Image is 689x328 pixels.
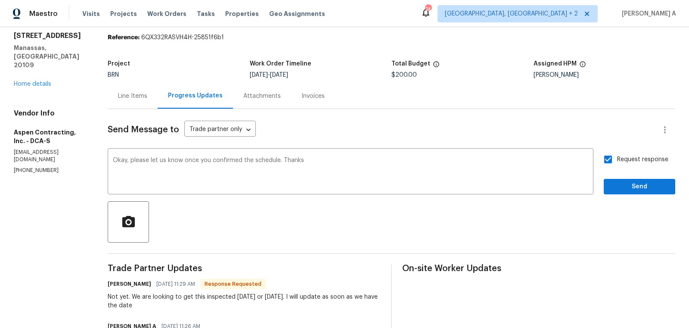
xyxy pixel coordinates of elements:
[14,149,87,163] p: [EMAIL_ADDRESS][DOMAIN_NAME]
[108,33,675,42] div: 6QX332RASVH4H-25851f6b1
[108,72,119,78] span: BRN
[270,72,288,78] span: [DATE]
[108,61,130,67] h5: Project
[110,9,137,18] span: Projects
[617,155,668,164] span: Request response
[108,125,179,134] span: Send Message to
[14,81,51,87] a: Home details
[391,61,430,67] h5: Total Budget
[433,61,440,72] span: The total cost of line items that have been proposed by Opendoor. This sum includes line items th...
[14,31,87,40] h2: [STREET_ADDRESS]
[579,61,586,72] span: The hpm assigned to this work order.
[14,109,87,118] h4: Vendor Info
[184,123,256,137] div: Trade partner only
[108,264,381,273] span: Trade Partner Updates
[108,280,151,288] h6: [PERSON_NAME]
[243,92,281,100] div: Attachments
[534,61,577,67] h5: Assigned HPM
[250,72,268,78] span: [DATE]
[301,92,325,100] div: Invoices
[14,44,87,69] h5: Manassas, [GEOGRAPHIC_DATA] 20109
[108,34,140,41] b: Reference:
[225,9,259,18] span: Properties
[201,280,265,288] span: Response Requested
[113,157,588,187] textarea: Okay, please let us know once you confirmed the schedule. Thanks
[250,61,311,67] h5: Work Order Timeline
[425,5,431,14] div: 74
[14,128,87,145] h5: Aspen Contracting, Inc. - DCA-S
[14,167,87,174] p: [PHONE_NUMBER]
[445,9,578,18] span: [GEOGRAPHIC_DATA], [GEOGRAPHIC_DATA] + 2
[82,9,100,18] span: Visits
[250,72,288,78] span: -
[168,91,223,100] div: Progress Updates
[604,179,675,195] button: Send
[534,72,675,78] div: [PERSON_NAME]
[402,264,675,273] span: On-site Worker Updates
[269,9,325,18] span: Geo Assignments
[29,9,58,18] span: Maestro
[118,92,147,100] div: Line Items
[618,9,676,18] span: [PERSON_NAME] A
[156,280,195,288] span: [DATE] 11:29 AM
[147,9,186,18] span: Work Orders
[391,72,417,78] span: $200.00
[611,181,668,192] span: Send
[108,293,381,310] div: Not yet. We are looking to get this inspected [DATE] or [DATE]. I will update as soon as we have ...
[197,11,215,17] span: Tasks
